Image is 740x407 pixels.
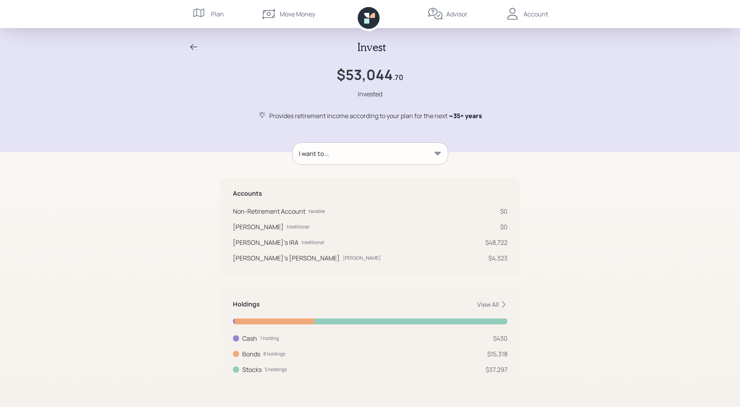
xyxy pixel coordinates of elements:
div: $15,318 [487,349,508,359]
h5: Holdings [233,301,260,308]
div: I want to... [299,149,329,158]
div: $0 [500,207,508,216]
span: ~ 35+ years [449,111,482,120]
div: View All [477,300,508,309]
div: Invested [358,89,382,99]
div: 1 holding [260,335,279,342]
div: traditional [302,239,324,246]
div: $48,722 [485,238,508,247]
div: traditional [287,223,309,230]
div: Advisor [446,9,467,19]
div: $0 [500,222,508,232]
div: $430 [493,334,508,343]
div: Non-Retirement Account [233,207,305,216]
h5: Accounts [233,190,508,197]
h1: $53,044 [337,66,393,83]
div: [PERSON_NAME] [233,222,284,232]
div: Stocks [242,365,262,374]
div: Cash [242,334,257,343]
div: [PERSON_NAME]'s IRA [233,238,298,247]
div: $4,323 [488,253,508,263]
div: Move Money [280,9,315,19]
h4: .70 [393,73,403,82]
div: Provides retirement income according to your plan for the next [269,111,482,120]
div: 5 holdings [265,366,287,373]
div: taxable [309,208,325,215]
div: Account [524,9,548,19]
div: [PERSON_NAME] [343,255,381,262]
h2: Invest [357,41,386,54]
div: $37,297 [486,365,508,374]
div: 8 holdings [263,350,285,357]
div: [PERSON_NAME]'s [PERSON_NAME] [233,253,340,263]
div: Bonds [242,349,260,359]
div: Plan [211,9,224,19]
